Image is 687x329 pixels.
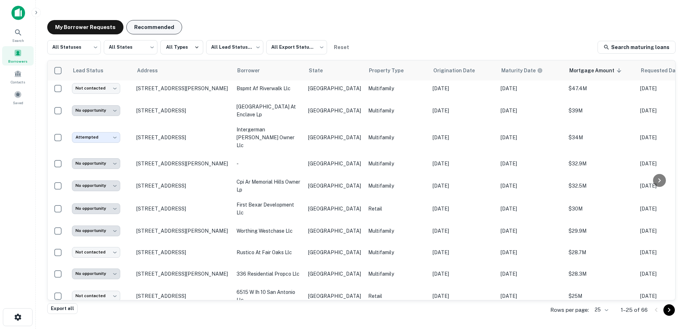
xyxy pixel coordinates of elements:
[569,292,633,300] p: $25M
[73,66,113,75] span: Lead Status
[72,247,120,257] div: Not contacted
[501,205,561,213] p: [DATE]
[308,227,361,235] p: [GEOGRAPHIC_DATA]
[501,134,561,141] p: [DATE]
[569,84,633,92] p: $47.4M
[308,270,361,278] p: [GEOGRAPHIC_DATA]
[501,270,561,278] p: [DATE]
[72,105,120,116] div: No opportunity
[651,272,687,306] iframe: Chat Widget
[72,180,120,191] div: No opportunity
[308,107,361,115] p: [GEOGRAPHIC_DATA]
[501,67,536,74] h6: Maturity Date
[72,226,120,236] div: No opportunity
[501,84,561,92] p: [DATE]
[368,270,425,278] p: Multifamily
[497,61,565,81] th: Maturity dates displayed may be estimated. Please contact the lender for the most accurate maturi...
[237,178,301,194] p: cpi ar memorial hills owner lp
[308,160,361,168] p: [GEOGRAPHIC_DATA]
[621,306,648,314] p: 1–25 of 66
[136,107,229,114] p: [STREET_ADDRESS]
[308,84,361,92] p: [GEOGRAPHIC_DATA]
[569,66,624,75] span: Mortgage Amount
[308,182,361,190] p: [GEOGRAPHIC_DATA]
[237,288,301,304] p: 6515 w ih 10 san antonio llc
[501,107,561,115] p: [DATE]
[433,248,493,256] p: [DATE]
[47,20,123,34] button: My Borrower Requests
[237,160,301,168] p: -
[569,248,633,256] p: $28.7M
[501,227,561,235] p: [DATE]
[433,292,493,300] p: [DATE]
[136,134,229,141] p: [STREET_ADDRESS]
[501,182,561,190] p: [DATE]
[569,270,633,278] p: $28.3M
[368,107,425,115] p: Multifamily
[11,79,25,85] span: Contacts
[136,228,229,234] p: [STREET_ADDRESS][PERSON_NAME]
[237,84,301,92] p: bspmt af riverwalk llc
[368,227,425,235] p: Multifamily
[12,38,24,43] span: Search
[68,61,133,81] th: Lead Status
[126,20,182,34] button: Recommended
[237,126,301,149] p: intergerman [PERSON_NAME] owner llc
[433,66,484,75] span: Origination Date
[365,61,429,81] th: Property Type
[136,271,229,277] p: [STREET_ADDRESS][PERSON_NAME]
[569,107,633,115] p: $39M
[433,227,493,235] p: [DATE]
[368,292,425,300] p: Retail
[368,134,425,141] p: Multifamily
[429,61,497,81] th: Origination Date
[237,201,301,217] p: first bexar development llc
[237,227,301,235] p: worthing westchase llc
[2,88,34,107] a: Saved
[104,38,157,57] div: All States
[72,268,120,279] div: No opportunity
[308,248,361,256] p: [GEOGRAPHIC_DATA]
[368,205,425,213] p: Retail
[330,40,353,54] button: Reset
[233,61,304,81] th: Borrower
[72,203,120,214] div: No opportunity
[569,227,633,235] p: $29.9M
[592,305,609,315] div: 25
[136,249,229,256] p: [STREET_ADDRESS]
[501,160,561,168] p: [DATE]
[433,134,493,141] p: [DATE]
[304,61,365,81] th: State
[237,270,301,278] p: 336 residential propco llc
[663,304,675,316] button: Go to next page
[433,270,493,278] p: [DATE]
[8,58,28,64] span: Borrowers
[501,67,543,74] div: Maturity dates displayed may be estimated. Please contact the lender for the most accurate maturi...
[308,205,361,213] p: [GEOGRAPHIC_DATA]
[565,61,637,81] th: Mortgage Amount
[501,67,552,74] span: Maturity dates displayed may be estimated. Please contact the lender for the most accurate maturi...
[266,38,327,57] div: All Export Statuses
[136,85,229,92] p: [STREET_ADDRESS][PERSON_NAME]
[433,107,493,115] p: [DATE]
[47,303,78,314] button: Export all
[47,38,101,57] div: All Statuses
[13,100,23,106] span: Saved
[433,205,493,213] p: [DATE]
[136,160,229,167] p: [STREET_ADDRESS][PERSON_NAME]
[2,46,34,66] a: Borrowers
[569,182,633,190] p: $32.5M
[2,67,34,86] a: Contacts
[569,205,633,213] p: $30M
[309,66,332,75] span: State
[136,293,229,299] p: [STREET_ADDRESS]
[237,66,269,75] span: Borrower
[136,183,229,189] p: [STREET_ADDRESS]
[569,134,633,141] p: $34M
[2,25,34,45] a: Search
[137,66,167,75] span: Address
